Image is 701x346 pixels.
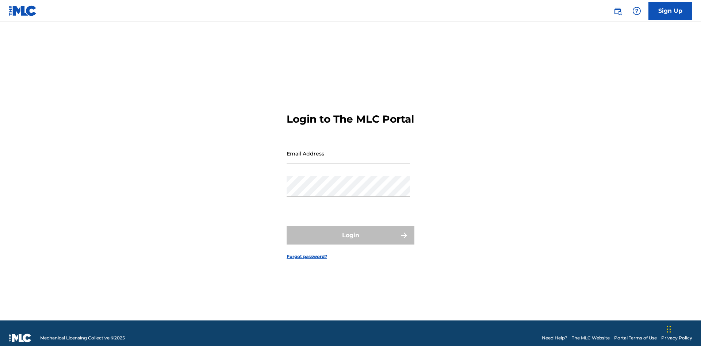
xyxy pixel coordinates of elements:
a: The MLC Website [572,335,610,341]
a: Sign Up [648,2,692,20]
a: Public Search [610,4,625,18]
img: search [613,7,622,15]
a: Need Help? [542,335,567,341]
a: Portal Terms of Use [614,335,657,341]
img: MLC Logo [9,5,37,16]
img: help [632,7,641,15]
iframe: Chat Widget [664,311,701,346]
div: Help [629,4,644,18]
a: Privacy Policy [661,335,692,341]
img: logo [9,334,31,342]
h3: Login to The MLC Portal [287,113,414,126]
a: Forgot password? [287,253,327,260]
div: Drag [667,318,671,340]
span: Mechanical Licensing Collective © 2025 [40,335,125,341]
